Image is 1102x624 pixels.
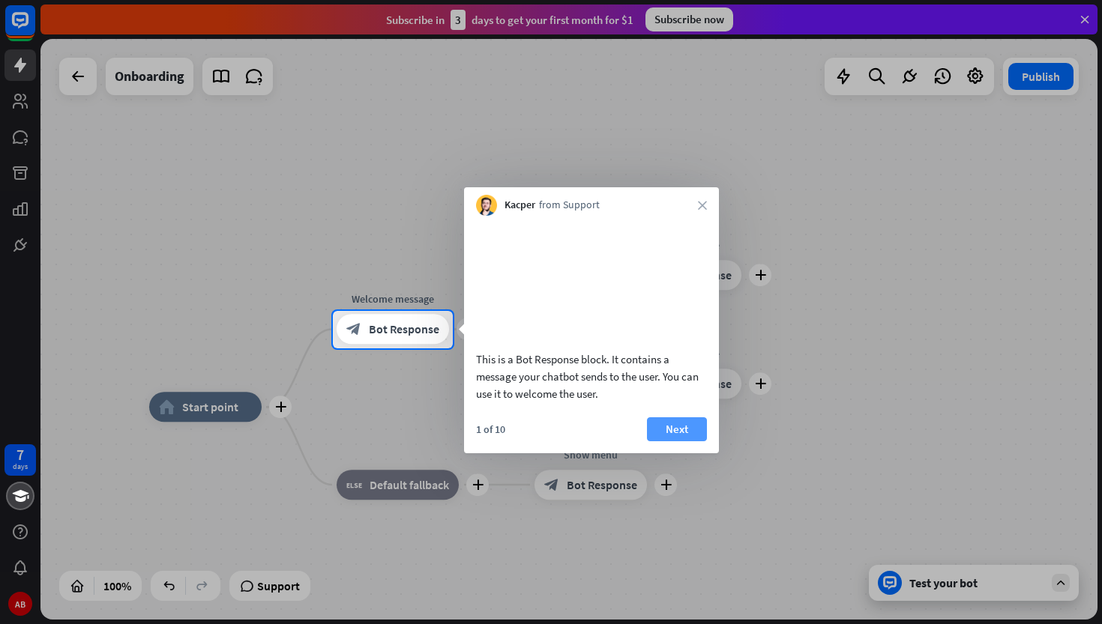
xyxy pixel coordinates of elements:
[346,322,361,337] i: block_bot_response
[505,198,535,213] span: Kacper
[698,201,707,210] i: close
[539,198,600,213] span: from Support
[476,422,505,436] div: 1 of 10
[369,322,439,337] span: Bot Response
[647,417,707,441] button: Next
[12,6,57,51] button: Open LiveChat chat widget
[476,351,707,402] div: This is a Bot Response block. It contains a message your chatbot sends to the user. You can use i...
